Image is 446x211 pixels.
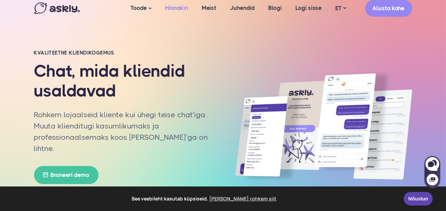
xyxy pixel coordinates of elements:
img: Askly [34,2,80,14]
a: learn more about cookies [208,194,277,204]
img: Askly vestlusaken [235,71,412,180]
iframe: Askly chat [424,155,441,189]
h1: Chat, mida kliendid usaldavad [34,61,211,101]
a: ET [329,3,353,13]
a: Nõustun [404,192,433,206]
a: Broneeri demo [34,166,98,184]
p: Rohkem lojaalseid kliente kui ühegi teise chat’iga. Muuta klienditugi kasumlikumaks ja profession... [34,109,211,154]
span: See veebileht kasutab küpsiseid. [10,194,399,204]
h2: Kvaliteetne kliendikogemus [34,49,211,56]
